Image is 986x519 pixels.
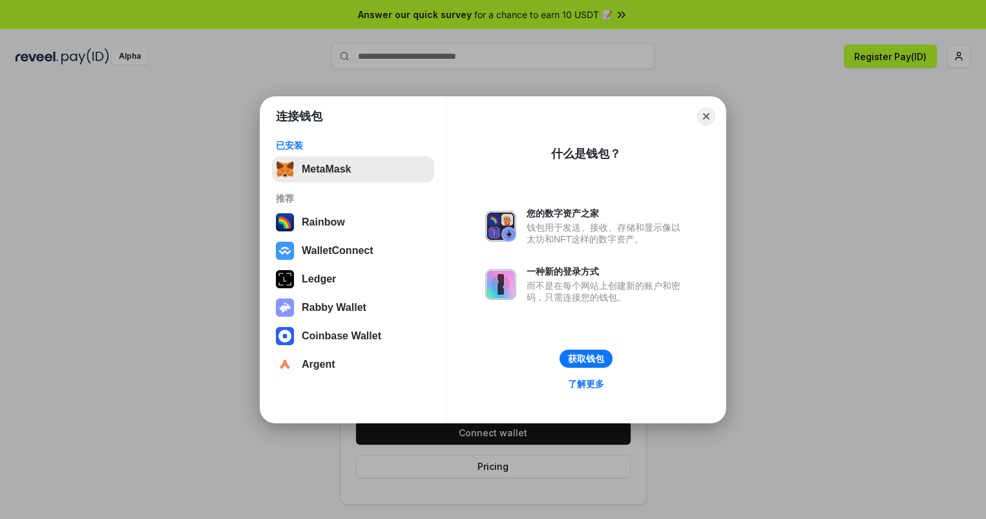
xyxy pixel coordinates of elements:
div: Ledger [302,273,336,285]
button: MetaMask [272,156,434,182]
div: 而不是在每个网站上创建新的账户和密码，只需连接您的钱包。 [527,280,687,303]
img: svg+xml,%3Csvg%20xmlns%3D%22http%3A%2F%2Fwww.w3.org%2F2000%2Fsvg%22%20fill%3D%22none%22%20viewBox... [276,299,294,317]
div: 获取钱包 [568,353,604,365]
div: Rabby Wallet [302,302,366,313]
div: 推荐 [276,193,430,204]
button: Close [697,107,715,125]
img: svg+xml,%3Csvg%20fill%3D%22none%22%20height%3D%2233%22%20viewBox%3D%220%200%2035%2033%22%20width%... [276,160,294,178]
img: svg+xml,%3Csvg%20xmlns%3D%22http%3A%2F%2Fwww.w3.org%2F2000%2Fsvg%22%20fill%3D%22none%22%20viewBox... [485,211,516,242]
div: Argent [302,359,335,370]
img: svg+xml,%3Csvg%20width%3D%22120%22%20height%3D%22120%22%20viewBox%3D%220%200%20120%20120%22%20fil... [276,213,294,231]
button: Ledger [272,266,434,292]
img: svg+xml,%3Csvg%20width%3D%2228%22%20height%3D%2228%22%20viewBox%3D%220%200%2028%2028%22%20fill%3D... [276,355,294,374]
button: Rainbow [272,209,434,235]
img: svg+xml,%3Csvg%20width%3D%2228%22%20height%3D%2228%22%20viewBox%3D%220%200%2028%2028%22%20fill%3D... [276,242,294,260]
a: 了解更多 [560,376,612,392]
div: MetaMask [302,164,351,175]
div: Rainbow [302,217,345,228]
img: svg+xml,%3Csvg%20xmlns%3D%22http%3A%2F%2Fwww.w3.org%2F2000%2Fsvg%22%20width%3D%2228%22%20height%3... [276,270,294,288]
button: Rabby Wallet [272,295,434,321]
div: 您的数字资产之家 [527,207,687,219]
div: 一种新的登录方式 [527,266,687,277]
div: 已安装 [276,140,430,151]
div: WalletConnect [302,245,373,257]
img: svg+xml,%3Csvg%20xmlns%3D%22http%3A%2F%2Fwww.w3.org%2F2000%2Fsvg%22%20fill%3D%22none%22%20viewBox... [485,269,516,300]
button: Coinbase Wallet [272,323,434,349]
button: Argent [272,352,434,377]
img: svg+xml,%3Csvg%20width%3D%2228%22%20height%3D%2228%22%20viewBox%3D%220%200%2028%2028%22%20fill%3D... [276,327,294,345]
h1: 连接钱包 [276,109,322,124]
button: WalletConnect [272,238,434,264]
div: 了解更多 [568,378,604,390]
div: 什么是钱包？ [551,146,621,162]
div: Coinbase Wallet [302,330,381,342]
div: 钱包用于发送、接收、存储和显示像以太坊和NFT这样的数字资产。 [527,222,687,245]
button: 获取钱包 [560,350,613,368]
